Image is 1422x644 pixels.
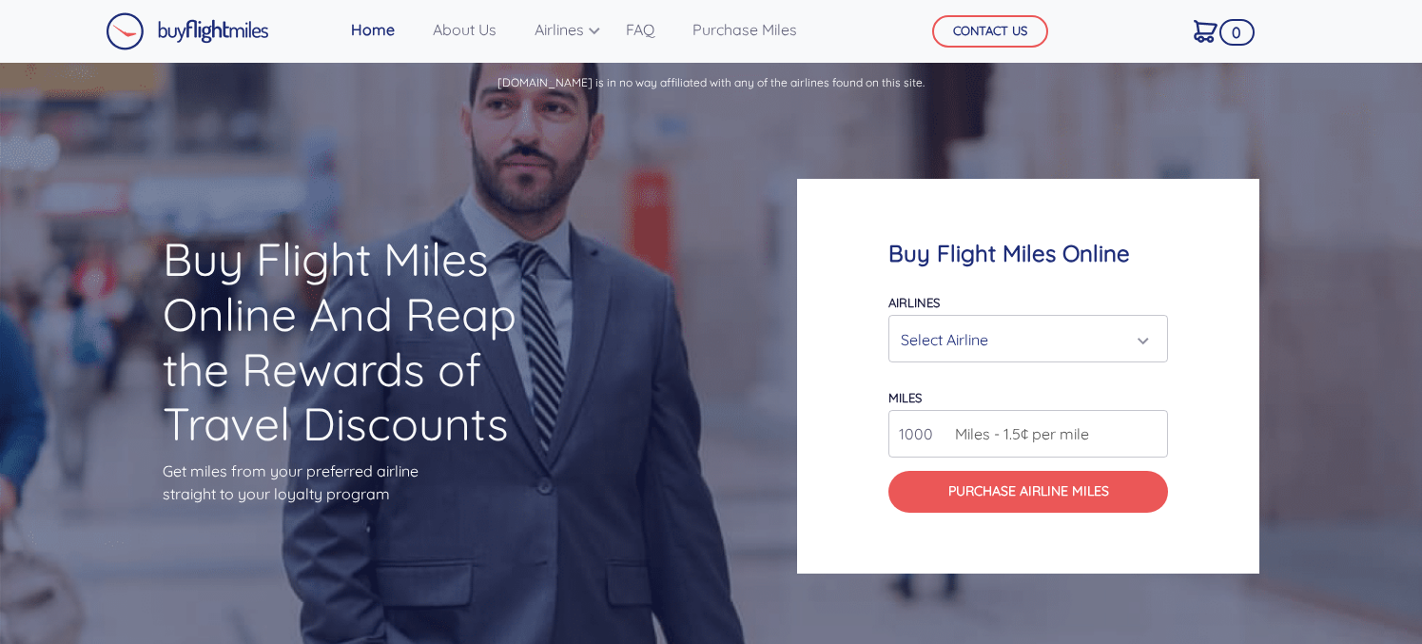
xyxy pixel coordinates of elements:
[618,10,662,49] a: FAQ
[888,390,922,405] label: miles
[106,8,269,55] a: Buy Flight Miles Logo
[888,295,940,310] label: Airlines
[901,322,1144,358] div: Select Airline
[888,240,1168,267] h4: Buy Flight Miles Online
[932,15,1048,48] button: CONTACT US
[1186,10,1225,50] a: 0
[888,471,1168,514] button: Purchase Airline Miles
[1194,20,1217,43] img: Cart
[685,10,805,49] a: Purchase Miles
[106,12,269,50] img: Buy Flight Miles Logo
[163,459,549,505] p: Get miles from your preferred airline straight to your loyalty program
[888,315,1168,362] button: Select Airline
[945,422,1089,445] span: Miles - 1.5¢ per mile
[1219,19,1255,46] span: 0
[343,10,402,49] a: Home
[527,10,595,49] a: Airlines
[425,10,504,49] a: About Us
[163,232,549,451] h1: Buy Flight Miles Online And Reap the Rewards of Travel Discounts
